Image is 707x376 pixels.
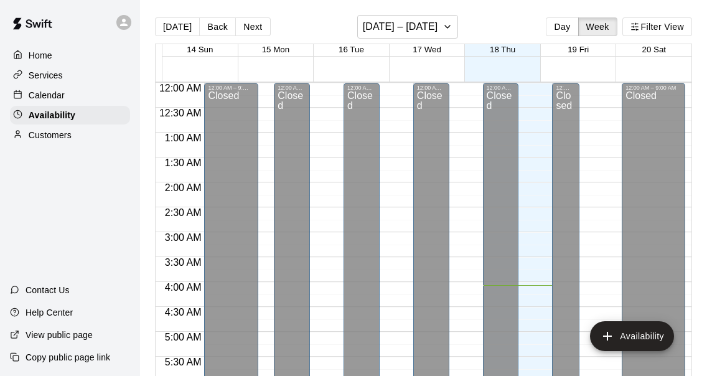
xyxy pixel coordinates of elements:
[162,357,205,367] span: 5:30 AM
[29,49,52,62] p: Home
[642,45,666,54] button: 20 Sat
[556,85,575,91] div: 12:00 AM – 3:00 PM
[625,85,681,91] div: 12:00 AM – 9:00 AM
[29,69,63,82] p: Services
[162,157,205,168] span: 1:30 AM
[26,284,70,296] p: Contact Us
[339,45,364,54] button: 16 Tue
[278,85,306,91] div: 12:00 AM – 3:00 PM
[568,45,589,54] button: 19 Fri
[208,85,255,91] div: 12:00 AM – 9:00 AM
[29,129,72,141] p: Customers
[413,45,441,54] button: 17 Wed
[187,45,213,54] button: 14 Sun
[162,207,205,218] span: 2:30 AM
[363,18,438,35] h6: [DATE] – [DATE]
[162,282,205,293] span: 4:00 AM
[162,257,205,268] span: 3:30 AM
[10,66,130,85] a: Services
[199,17,236,36] button: Back
[162,232,205,243] span: 3:00 AM
[156,83,205,93] span: 12:00 AM
[622,17,692,36] button: Filter View
[26,329,93,341] p: View public page
[162,307,205,317] span: 4:30 AM
[10,46,130,65] a: Home
[26,351,110,364] p: Copy public page link
[162,133,205,143] span: 1:00 AM
[487,85,515,91] div: 12:00 AM – 3:00 PM
[490,45,515,54] button: 18 Thu
[357,15,459,39] button: [DATE] – [DATE]
[155,17,200,36] button: [DATE]
[10,126,130,144] a: Customers
[29,109,75,121] p: Availability
[10,86,130,105] a: Calendar
[162,332,205,342] span: 5:00 AM
[578,17,617,36] button: Week
[235,17,270,36] button: Next
[546,17,578,36] button: Day
[262,45,289,54] button: 15 Mon
[417,85,446,91] div: 12:00 AM – 3:00 PM
[26,306,73,319] p: Help Center
[156,108,205,118] span: 12:30 AM
[162,182,205,193] span: 2:00 AM
[347,85,376,91] div: 12:00 AM – 3:00 PM
[29,89,65,101] p: Calendar
[10,106,130,125] a: Availability
[590,321,674,351] button: add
